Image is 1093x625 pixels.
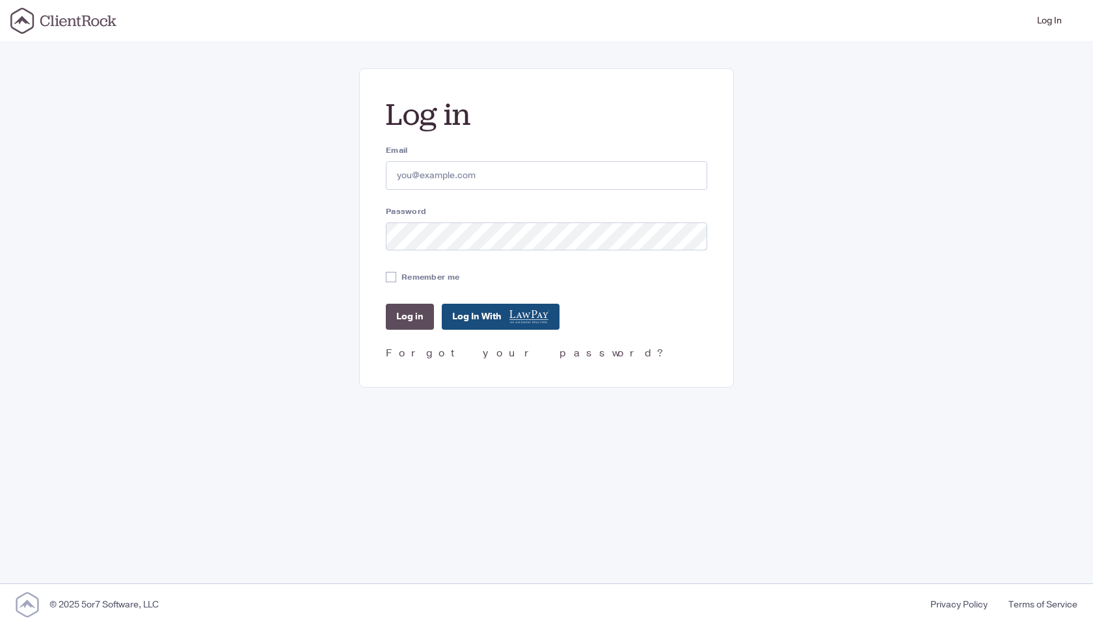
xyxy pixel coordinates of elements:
a: Terms of Service [998,598,1077,611]
a: Privacy Policy [920,598,998,611]
a: Log In [1032,5,1067,36]
a: Log In With [442,304,560,330]
input: you@example.com [386,161,707,190]
div: © 2025 5or7 Software, LLC [49,598,159,611]
label: Email [386,144,707,156]
a: Forgot your password? [386,346,668,360]
label: Remember me [401,271,459,283]
label: Password [386,206,707,217]
input: Log in [386,304,434,330]
h2: Log in [386,95,707,134]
